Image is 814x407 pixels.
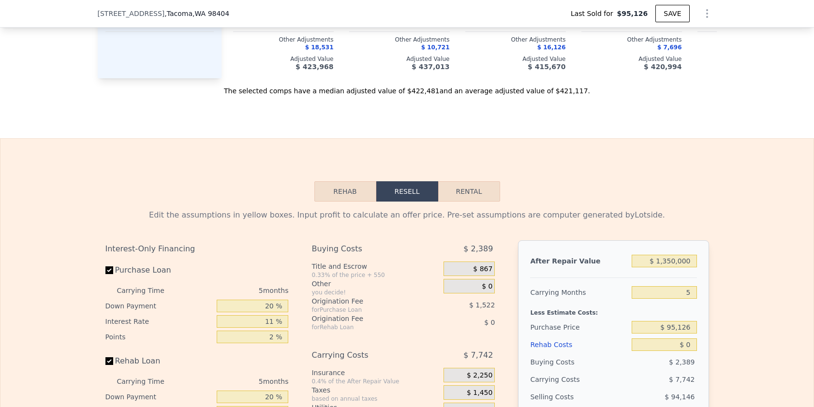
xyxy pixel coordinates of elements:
[463,347,493,364] span: $ 7,742
[581,36,682,44] div: Other Adjustments
[657,44,681,51] span: $ 7,696
[530,336,628,353] div: Rehab Costs
[669,358,695,366] span: $ 2,389
[184,374,289,389] div: 5 months
[530,371,591,388] div: Carrying Costs
[184,283,289,298] div: 5 months
[665,393,695,401] span: $ 94,146
[473,265,492,274] span: $ 867
[311,314,419,323] div: Origination Fee
[465,55,566,63] div: Adjusted Value
[482,282,492,291] span: $ 0
[314,181,376,202] button: Rehab
[311,262,440,271] div: Title and Escrow
[484,319,495,326] span: $ 0
[376,181,438,202] button: Resell
[105,209,709,221] div: Edit the assumptions in yellow boxes. Input profit to calculate an offer price. Pre-set assumptio...
[528,63,565,71] span: $ 415,670
[655,5,689,22] button: SAVE
[105,266,113,274] input: Purchase Loan
[105,298,213,314] div: Down Payment
[105,352,213,370] label: Rehab Loan
[296,63,333,71] span: $ 423,968
[697,4,717,23] button: Show Options
[311,296,419,306] div: Origination Fee
[530,284,628,301] div: Carrying Months
[311,289,440,296] div: you decide!
[537,44,566,51] span: $ 16,126
[311,240,419,258] div: Buying Costs
[530,301,696,319] div: Less Estimate Costs:
[467,389,492,397] span: $ 1,450
[105,389,213,405] div: Down Payment
[697,36,798,44] div: Other Adjustments
[98,78,717,96] div: The selected comps have a median adjusted value of $422,481 and an average adjusted value of $421...
[311,368,440,378] div: Insurance
[164,9,229,18] span: , Tacoma
[463,240,493,258] span: $ 2,389
[412,63,449,71] span: $ 437,013
[530,319,628,336] div: Purchase Price
[617,9,648,18] span: $95,126
[105,329,213,345] div: Points
[421,44,450,51] span: $ 10,721
[644,63,681,71] span: $ 420,994
[349,55,450,63] div: Adjusted Value
[469,301,495,309] span: $ 1,522
[105,314,213,329] div: Interest Rate
[105,262,213,279] label: Purchase Loan
[233,55,334,63] div: Adjusted Value
[311,385,440,395] div: Taxes
[192,10,229,17] span: , WA 98404
[467,371,492,380] span: $ 2,250
[530,252,628,270] div: After Repair Value
[438,181,500,202] button: Rental
[465,36,566,44] div: Other Adjustments
[530,388,628,406] div: Selling Costs
[311,347,419,364] div: Carrying Costs
[311,279,440,289] div: Other
[98,9,165,18] span: [STREET_ADDRESS]
[571,9,617,18] span: Last Sold for
[669,376,695,383] span: $ 7,742
[117,374,180,389] div: Carrying Time
[305,44,334,51] span: $ 18,531
[530,353,628,371] div: Buying Costs
[105,240,289,258] div: Interest-Only Financing
[697,55,798,63] div: Adjusted Value
[311,323,419,331] div: for Rehab Loan
[581,55,682,63] div: Adjusted Value
[233,36,334,44] div: Other Adjustments
[105,357,113,365] input: Rehab Loan
[311,306,419,314] div: for Purchase Loan
[311,271,440,279] div: 0.33% of the price + 550
[117,283,180,298] div: Carrying Time
[349,36,450,44] div: Other Adjustments
[311,378,440,385] div: 0.4% of the After Repair Value
[311,395,440,403] div: based on annual taxes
